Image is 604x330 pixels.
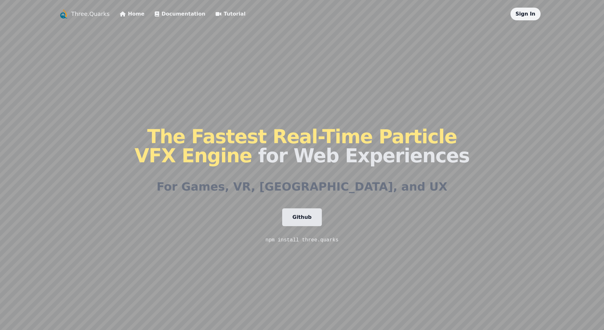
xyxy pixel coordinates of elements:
[157,180,447,193] h2: For Games, VR, [GEOGRAPHIC_DATA], and UX
[134,125,457,167] span: The Fastest Real-Time Particle VFX Engine
[120,10,145,18] a: Home
[265,237,338,243] code: npm install three.quarks
[155,10,205,18] a: Documentation
[134,127,469,165] h1: for Web Experiences
[282,208,322,226] a: Github
[216,10,246,18] a: Tutorial
[516,11,536,17] a: Sign In
[71,10,110,18] a: Three.Quarks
